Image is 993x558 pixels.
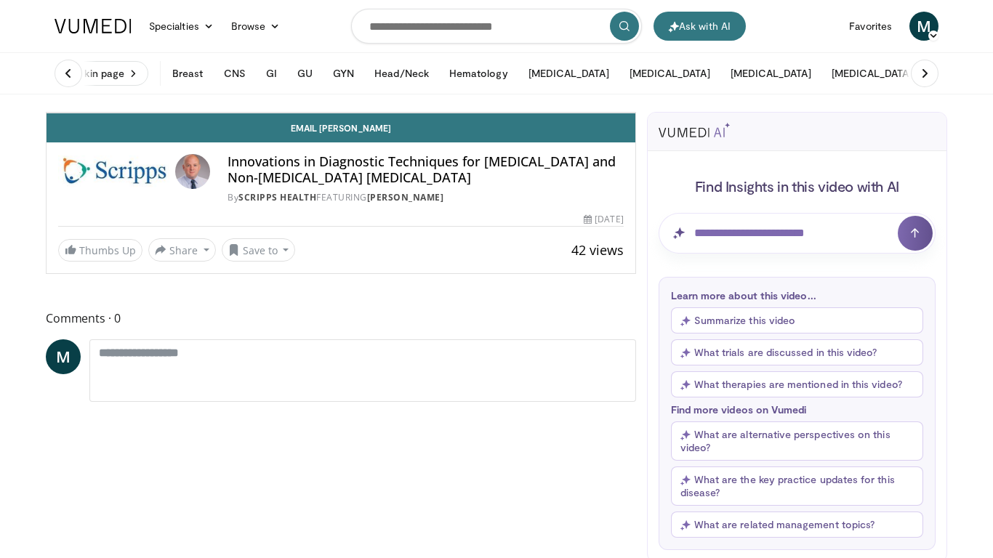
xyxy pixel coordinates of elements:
div: [DATE] [584,213,623,226]
button: Save to [222,238,296,262]
button: [MEDICAL_DATA] [722,59,820,88]
button: [MEDICAL_DATA] [621,59,719,88]
a: Email [PERSON_NAME] [47,113,635,142]
img: VuMedi Logo [55,19,132,33]
h4: Innovations in Diagnostic Techniques for [MEDICAL_DATA] and Non-[MEDICAL_DATA] [MEDICAL_DATA] [228,154,623,185]
span: Comments 0 [46,309,636,328]
a: [PERSON_NAME] [367,191,444,203]
button: Ask with AI [654,12,746,41]
input: Search topics, interventions [351,9,642,44]
button: What are the key practice updates for this disease? [671,466,923,506]
button: What therapies are mentioned in this video? [671,371,923,397]
img: vumedi-ai-logo.svg [659,123,730,137]
button: Share [148,238,216,262]
a: M [909,12,938,41]
h4: Find Insights in this video with AI [659,177,936,195]
a: Thumbs Up [58,239,142,262]
p: Find more videos on Vumedi [671,403,923,416]
img: Avatar [175,154,210,189]
button: What trials are discussed in this video? [671,339,923,365]
a: M [46,339,81,374]
button: [MEDICAL_DATA] [823,59,921,88]
button: Head/Neck [366,59,438,88]
button: GYN [324,59,363,88]
span: 42 views [571,241,624,259]
button: [MEDICAL_DATA] [520,59,618,88]
input: Question for AI [659,213,936,254]
a: Browse [222,12,289,41]
p: Learn more about this video... [671,289,923,302]
button: GU [289,59,321,88]
a: Favorites [840,12,901,41]
button: What are related management topics? [671,511,923,538]
button: GI [257,59,286,88]
a: Visit Skin page [46,61,148,86]
button: Hematology [441,59,517,88]
a: Specialties [140,12,222,41]
a: Scripps Health [238,191,316,203]
button: CNS [215,59,254,88]
img: Scripps Health [58,154,169,189]
button: What are alternative perspectives on this video? [671,421,923,461]
div: By FEATURING [228,191,623,204]
button: Breast [164,59,212,88]
button: Summarize this video [671,307,923,333]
